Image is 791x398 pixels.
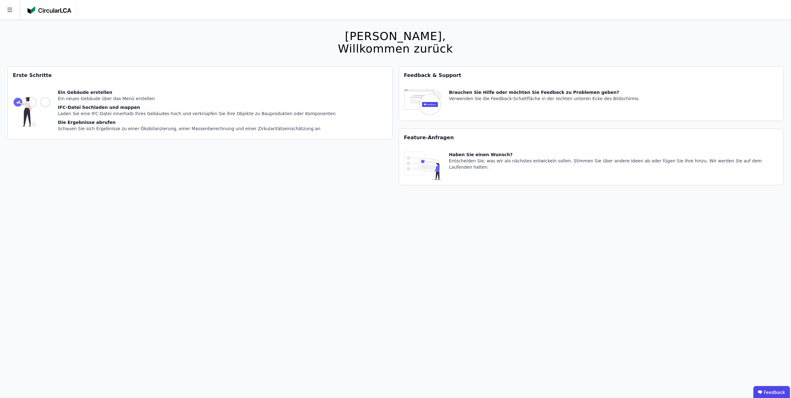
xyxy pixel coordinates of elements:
[449,151,778,158] div: Haben Sie einen Wunsch?
[338,43,453,55] div: Willkommen zurück
[58,89,336,95] div: Ein Gebäude erstellen
[58,104,336,110] div: IFC-Datei hochladen und mappen
[28,6,71,14] img: Concular
[449,158,778,170] div: Entscheiden Sie, was wir als nächstes entwickeln sollen. Stimmen Sie über andere Ideen ab oder fü...
[449,89,640,95] div: Brauchen Sie Hilfe oder möchten Sie Feedback zu Problemen geben?
[404,89,442,116] img: feedback-icon-HCTs5lye.svg
[399,129,783,146] div: Feature-Anfragen
[13,89,50,134] img: getting_started_tile-DrF_GRSv.svg
[58,95,336,102] div: Ein neues Gebäude über das Menü erstellen
[449,95,640,102] div: Verwenden Sie die Feedback-Schaltfläche in der rechten unteren Ecke des Bildschirms.
[399,67,783,84] div: Feedback & Support
[404,151,442,180] img: feature_request_tile-UiXE1qGU.svg
[58,119,336,125] div: Die Ergebnisse abrufen
[338,30,453,43] div: [PERSON_NAME],
[8,67,392,84] div: Erste Schritte
[58,110,336,117] div: Laden Sie eine IFC-Datei innerhalb Ihres Gebäudes hoch und verknüpfen Sie ihre Objekte zu Bauprod...
[58,125,336,132] div: Schauen Sie sich Ergebnisse zu einer Ökobilanzierung, einer Massenberechnung und einer Zirkularit...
